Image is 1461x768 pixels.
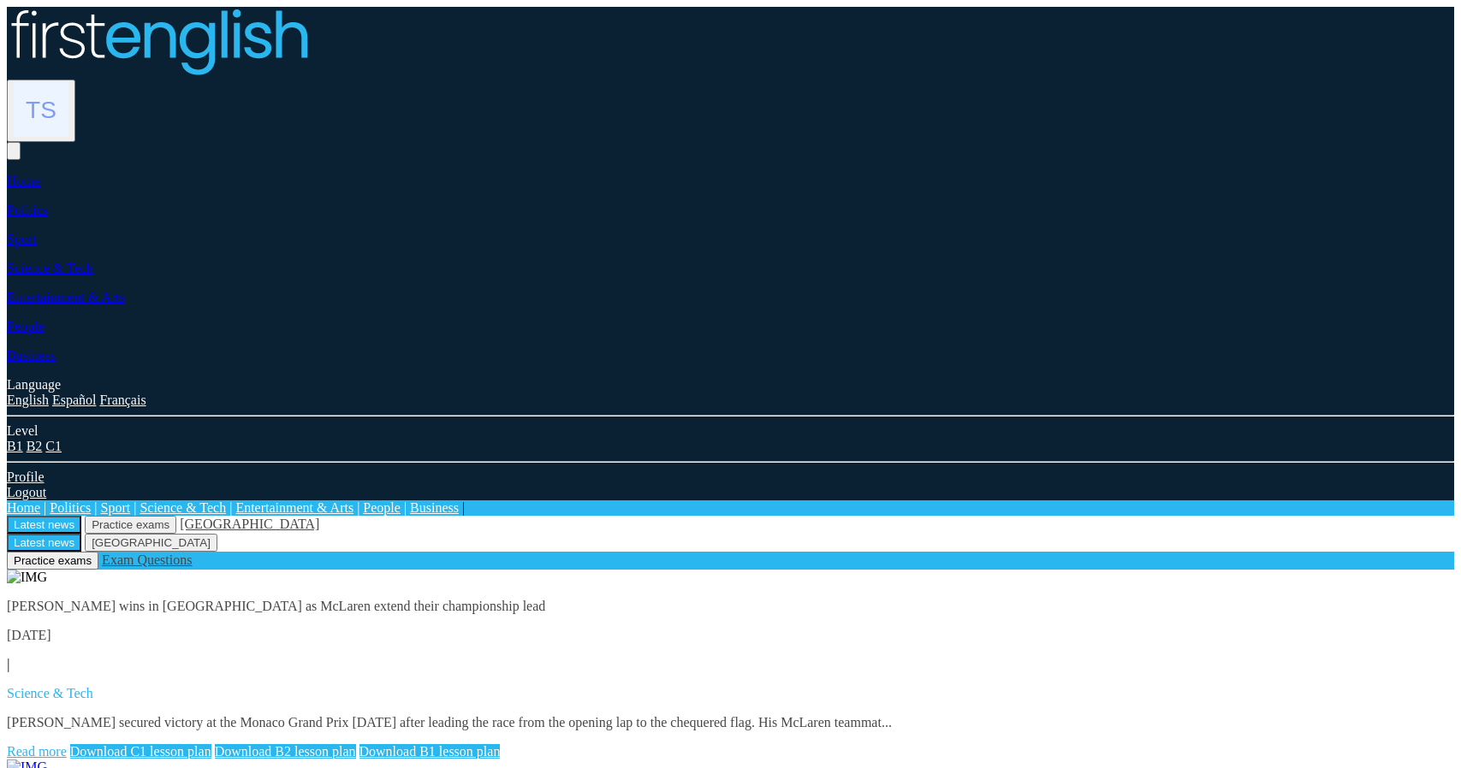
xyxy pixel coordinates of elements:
[404,500,407,515] span: |
[359,744,501,759] a: Download B1 lesson plan
[7,348,56,363] a: Business
[7,470,45,484] a: Profile
[134,500,136,515] span: |
[7,290,125,304] a: Entertainment & Arts
[215,744,356,759] a: Download B2 lesson plan
[99,393,146,407] a: Français
[102,552,192,567] a: Exam Questions
[52,393,97,407] a: Español
[7,686,1454,701] p: Science & Tech
[7,377,1454,393] div: Language
[94,500,97,515] span: |
[7,628,1454,643] p: [DATE]
[7,203,48,217] a: Politics
[7,174,40,188] a: Home
[7,715,1454,730] p: [PERSON_NAME] secured victory at the Monaco Grand Prix [DATE] after leading the race from the ope...
[7,534,81,552] button: Latest news
[7,232,37,246] a: Sport
[357,500,359,515] span: |
[180,517,319,531] a: [GEOGRAPHIC_DATA]
[7,516,81,534] button: Latest news
[462,500,465,515] span: |
[27,439,43,453] a: B2
[363,500,401,515] a: People
[7,261,93,275] a: Science & Tech
[7,7,1454,80] a: Logo
[14,82,68,137] img: Tom Sharp
[44,500,46,515] span: |
[229,500,232,515] span: |
[7,439,23,453] a: B1
[70,744,211,759] a: Download C1 lesson plan
[85,534,217,552] button: [GEOGRAPHIC_DATA]
[7,7,309,76] img: Logo
[7,744,67,759] a: Read more
[85,516,176,534] button: Practice exams
[7,570,47,585] img: IMG
[410,500,459,515] a: Business
[7,552,98,570] button: Practice exams
[140,500,226,515] a: Science & Tech
[7,657,10,671] b: |
[7,599,1454,614] p: [PERSON_NAME] wins in [GEOGRAPHIC_DATA] as McLaren extend their championship lead
[7,485,46,499] a: Logout
[235,500,353,515] a: Entertainment & Arts
[7,500,40,515] a: Home
[7,319,45,334] a: People
[7,393,49,407] a: English
[45,439,62,453] a: C1
[101,500,131,515] a: Sport
[7,423,1454,439] div: Level
[50,500,91,515] a: Politics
